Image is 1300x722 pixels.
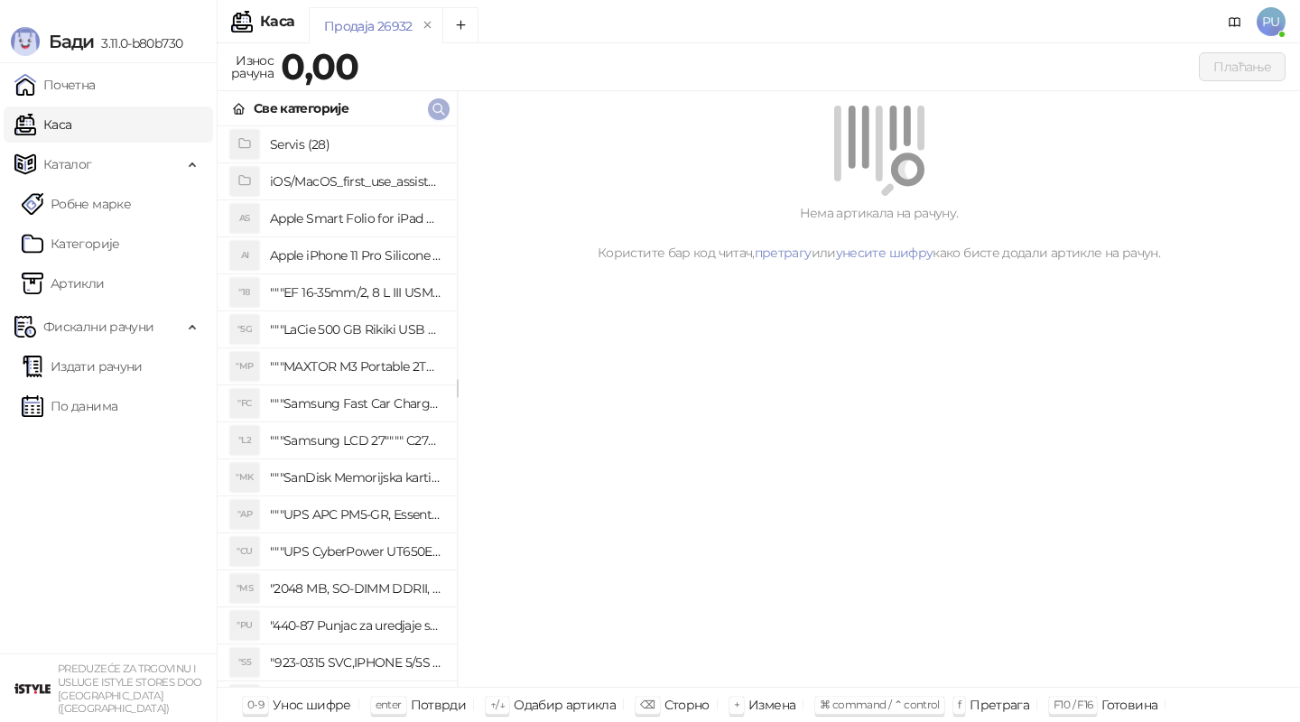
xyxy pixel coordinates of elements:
[442,7,478,43] button: Add tab
[230,500,259,529] div: "AP
[230,463,259,492] div: "MK
[820,698,940,711] span: ⌘ command / ⌃ control
[270,278,442,307] h4: """EF 16-35mm/2, 8 L III USM"""
[1054,698,1092,711] span: F10 / F16
[1257,7,1286,36] span: PU
[748,693,795,717] div: Измена
[273,693,351,717] div: Унос шифре
[22,226,120,262] a: Категорије
[227,49,277,85] div: Износ рачуна
[270,241,442,270] h4: Apple iPhone 11 Pro Silicone Case - Black
[230,241,259,270] div: AI
[376,698,402,711] span: enter
[230,352,259,381] div: "MP
[1199,52,1286,81] button: Плаћање
[411,693,467,717] div: Потврди
[270,130,442,159] h4: Servis (28)
[230,278,259,307] div: "18
[14,106,71,143] a: Каса
[270,315,442,344] h4: """LaCie 500 GB Rikiki USB 3.0 / Ultra Compact & Resistant aluminum / USB 3.0 / 2.5"""""""
[270,426,442,455] h4: """Samsung LCD 27"""" C27F390FHUXEN"""
[970,693,1029,717] div: Претрага
[640,698,655,711] span: ⌫
[22,388,117,424] a: По данима
[1101,693,1157,717] div: Готовина
[836,245,933,261] a: унесите шифру
[43,146,92,182] span: Каталог
[22,348,143,384] a: Издати рачуни
[734,698,739,711] span: +
[94,35,182,51] span: 3.11.0-b80b730
[230,389,259,418] div: "FC
[230,204,259,233] div: AS
[755,245,812,261] a: претрагу
[281,44,358,88] strong: 0,00
[218,126,457,687] div: grid
[14,671,51,707] img: 64x64-companyLogo-77b92cf4-9946-4f36-9751-bf7bb5fd2c7d.png
[270,389,442,418] h4: """Samsung Fast Car Charge Adapter, brzi auto punja_, boja crna"""
[664,693,710,717] div: Сторно
[230,426,259,455] div: "L2
[254,98,348,118] div: Све категорије
[1221,7,1249,36] a: Документација
[514,693,616,717] div: Одабир артикла
[230,574,259,603] div: "MS
[230,685,259,714] div: "SD
[22,265,105,301] a: ArtikliАртикли
[22,186,131,222] a: Робне марке
[230,537,259,566] div: "CU
[230,315,259,344] div: "5G
[490,698,505,711] span: ↑/↓
[247,698,264,711] span: 0-9
[416,18,440,33] button: remove
[43,309,153,345] span: Фискални рачуни
[479,203,1278,263] div: Нема артикала на рачуну. Користите бар код читач, или како бисте додали артикле на рачун.
[270,685,442,714] h4: "923-0448 SVC,IPHONE,TOURQUE DRIVER KIT .65KGF- CM Šrafciger "
[270,611,442,640] h4: "440-87 Punjac za uredjaje sa micro USB portom 4/1, Stand."
[324,16,413,36] div: Продаја 26932
[270,500,442,529] h4: """UPS APC PM5-GR, Essential Surge Arrest,5 utic_nica"""
[58,662,202,715] small: PREDUZEĆE ZA TRGOVINU I USLUGE ISTYLE STORES DOO [GEOGRAPHIC_DATA] ([GEOGRAPHIC_DATA])
[270,204,442,233] h4: Apple Smart Folio for iPad mini (A17 Pro) - Sage
[230,611,259,640] div: "PU
[49,31,94,52] span: Бади
[270,463,442,492] h4: """SanDisk Memorijska kartica 256GB microSDXC sa SD adapterom SDSQXA1-256G-GN6MA - Extreme PLUS, ...
[270,167,442,196] h4: iOS/MacOS_first_use_assistance (4)
[230,648,259,677] div: "S5
[260,14,294,29] div: Каса
[270,648,442,677] h4: "923-0315 SVC,IPHONE 5/5S BATTERY REMOVAL TRAY Držač za iPhone sa kojim se otvara display
[270,574,442,603] h4: "2048 MB, SO-DIMM DDRII, 667 MHz, Napajanje 1,8 0,1 V, Latencija CL5"
[270,537,442,566] h4: """UPS CyberPower UT650EG, 650VA/360W , line-int., s_uko, desktop"""
[11,27,40,56] img: Logo
[270,352,442,381] h4: """MAXTOR M3 Portable 2TB 2.5"""" crni eksterni hard disk HX-M201TCB/GM"""
[958,698,961,711] span: f
[14,67,96,103] a: Почетна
